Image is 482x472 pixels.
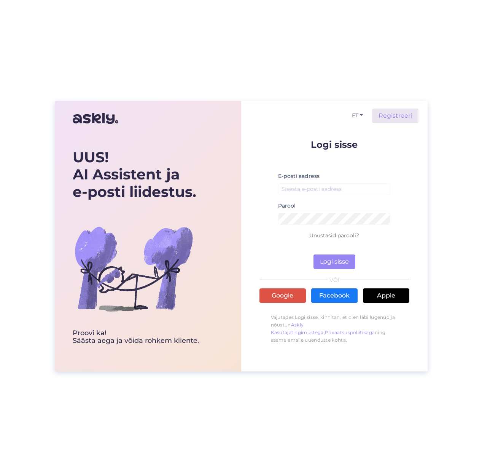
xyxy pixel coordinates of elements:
[259,310,409,348] p: Vajutades Logi sisse, kinnitan, et olen läbi lugenud ja nõustun , ning saama emaile uuenduste kohta.
[73,330,199,345] div: Proovi ka! Säästa aega ja võida rohkem kliente.
[73,109,118,128] img: Askly
[259,288,306,303] a: Google
[278,172,320,180] label: E-posti aadress
[278,202,296,210] label: Parool
[309,232,359,239] a: Unustasid parooli?
[363,288,409,303] a: Apple
[349,110,366,121] button: ET
[372,109,418,123] a: Registreeri
[271,322,324,335] a: Askly Kasutajatingimustega
[313,254,355,269] button: Logi sisse
[325,330,375,335] a: Privaatsuspoliitikaga
[73,149,199,201] div: UUS! AI Assistent ja e-posti liidestus.
[73,208,194,330] img: bg-askly
[259,140,409,149] p: Logi sisse
[278,183,391,195] input: Sisesta e-posti aadress
[311,288,358,303] a: Facebook
[328,277,340,283] span: VÕI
